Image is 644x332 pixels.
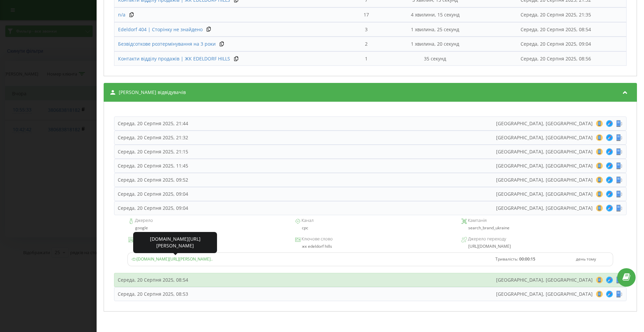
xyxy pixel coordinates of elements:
a: n/a [118,11,125,18]
span: [GEOGRAPHIC_DATA], [GEOGRAPHIC_DATA] [496,162,593,169]
div: Середа, 20 Серпня 2025, 08:53 [118,291,188,297]
div: жк edeldorf hills [295,244,446,249]
span: [GEOGRAPHIC_DATA], [GEOGRAPHIC_DATA] [496,291,593,297]
td: 17 [348,7,384,22]
span: [GEOGRAPHIC_DATA], [GEOGRAPHIC_DATA] [496,205,593,211]
a: Контакти відділу продажів | ЖК EDELDORF HILLS [118,55,230,62]
td: Середа, 20 Серпня 2025, 08:54 [486,22,627,37]
div: [URL][DOMAIN_NAME] [462,244,612,249]
div: день тому [576,256,609,262]
div: search_brand_ukraine [462,226,612,230]
td: 4 хвилини, 15 секунд [384,7,485,22]
td: Середа, 20 Серпня 2025, 09:04 [486,37,627,51]
span: [GEOGRAPHIC_DATA], [GEOGRAPHIC_DATA] [496,134,593,141]
span: Канал [301,217,314,224]
span: [PERSON_NAME] відвідувачів [119,89,186,96]
span: [GEOGRAPHIC_DATA], [GEOGRAPHIC_DATA] [496,148,593,155]
span: [GEOGRAPHIC_DATA], [GEOGRAPHIC_DATA] [496,120,593,127]
td: Середа, 20 Серпня 2025, 08:56 [486,51,627,66]
td: 35 секунд [384,51,485,66]
div: roztermin [128,244,279,249]
span: Ключове слово [301,236,333,242]
div: Середа, 20 Серпня 2025, 11:45 [118,162,188,169]
span: Кампанія [467,217,487,224]
a: Edeldorf 404 | Сторінку не знайдено [118,26,203,33]
div: cpc [295,226,446,230]
td: 1 хвилина, 25 секунд [384,22,485,37]
div: [DOMAIN_NAME][URL][PERSON_NAME] [138,236,212,249]
span: [GEOGRAPHIC_DATA], [GEOGRAPHIC_DATA] [496,177,593,183]
div: Тривалість : [495,256,558,262]
a: [DOMAIN_NAME][URL][PERSON_NAME].. [131,256,213,262]
span: 00:00:15 [518,256,535,262]
span: [GEOGRAPHIC_DATA], [GEOGRAPHIC_DATA] [496,277,593,283]
td: 3 [348,22,384,37]
span: Джерело переходу [467,236,506,242]
div: Середа, 20 Серпня 2025, 21:32 [118,134,188,141]
td: 2 [348,37,384,51]
div: Середа, 20 Серпня 2025, 09:04 [118,205,188,211]
div: Середа, 20 Серпня 2025, 08:54 [118,277,188,283]
div: Середа, 20 Серпня 2025, 09:52 [118,177,188,183]
a: Безвідсоткове розтермінування на 3 роки [118,41,216,47]
span: [GEOGRAPHIC_DATA], [GEOGRAPHIC_DATA] [496,191,593,197]
div: google [128,226,279,230]
span: Джерело [134,217,153,224]
div: Середа, 20 Серпня 2025, 21:44 [118,120,188,127]
td: 1 хвилина, 20 секунд [384,37,485,51]
div: Середа, 20 Серпня 2025, 21:15 [118,148,188,155]
td: Середа, 20 Серпня 2025, 21:35 [486,7,627,22]
td: 1 [348,51,384,66]
div: Середа, 20 Серпня 2025, 09:04 [118,191,188,197]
